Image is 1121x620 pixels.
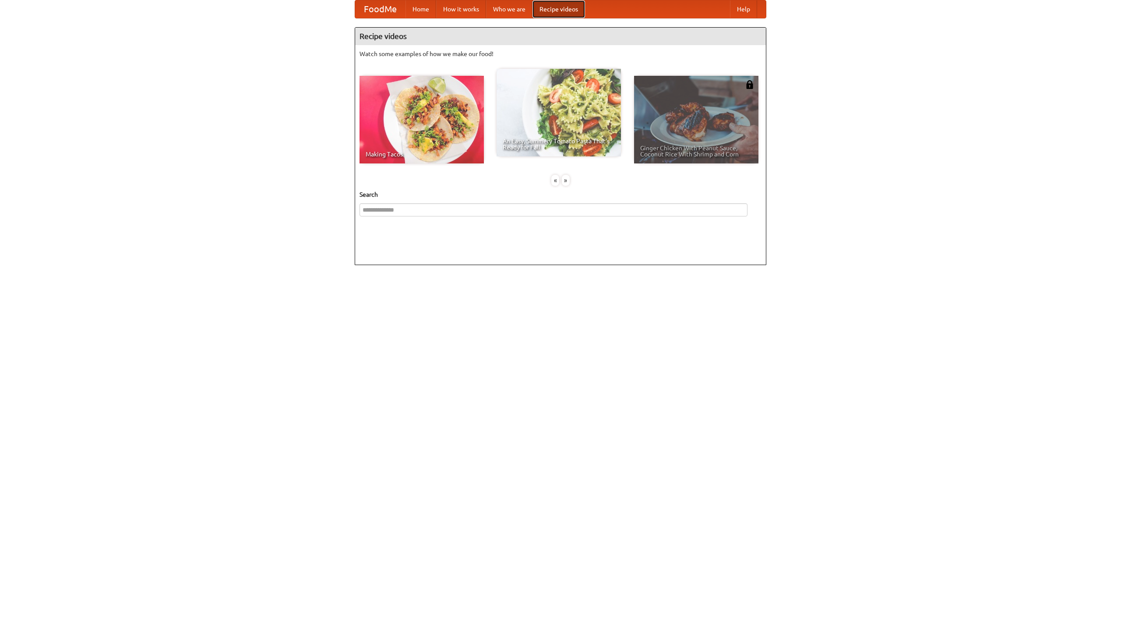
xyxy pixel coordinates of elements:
a: An Easy, Summery Tomato Pasta That's Ready for Fall [497,69,621,156]
a: Recipe videos [532,0,585,18]
p: Watch some examples of how we make our food! [360,50,761,58]
a: Making Tacos [360,76,484,163]
a: Who we are [486,0,532,18]
span: An Easy, Summery Tomato Pasta That's Ready for Fall [503,138,615,150]
a: Help [730,0,757,18]
a: Home [405,0,436,18]
a: FoodMe [355,0,405,18]
a: How it works [436,0,486,18]
div: » [562,175,570,186]
img: 483408.png [745,80,754,89]
div: « [551,175,559,186]
h4: Recipe videos [355,28,766,45]
h5: Search [360,190,761,199]
span: Making Tacos [366,151,478,157]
